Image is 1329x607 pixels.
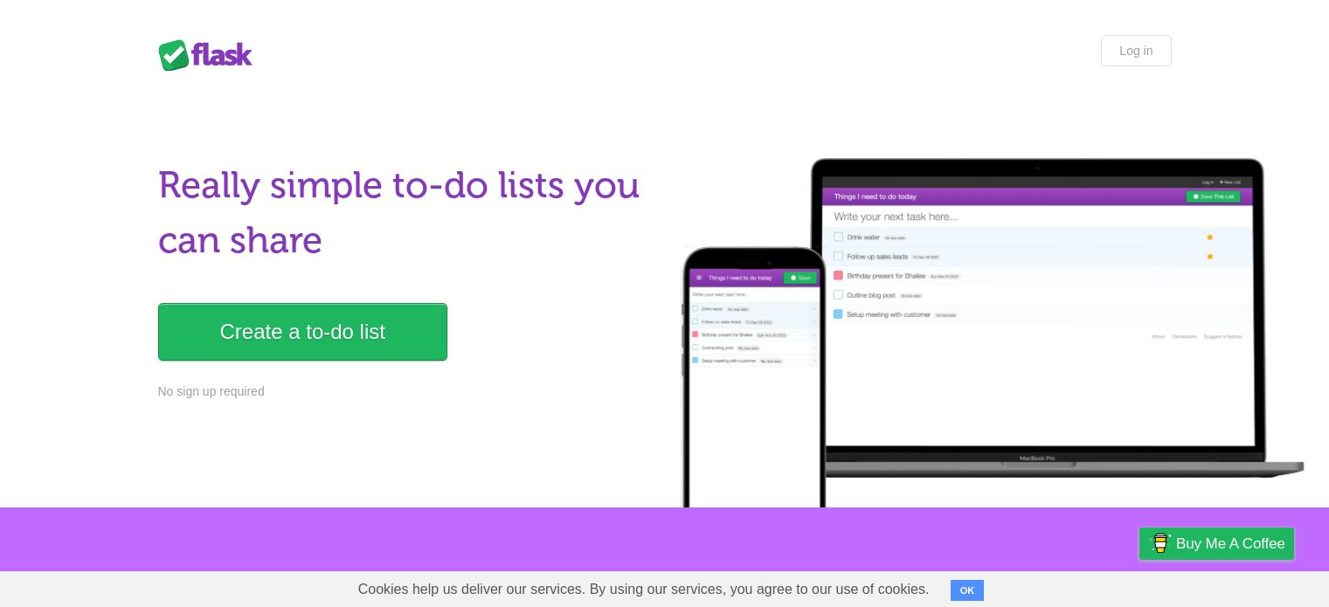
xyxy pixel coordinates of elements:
[1148,528,1172,558] img: Buy me a coffee
[158,158,654,268] h1: Really simple to-do lists you can share
[158,383,654,401] p: No sign up required
[341,572,947,607] span: Cookies help us deliver our services. By using our services, you agree to our use of cookies.
[1139,528,1294,560] a: Buy me a coffee
[158,303,447,361] a: Create a to-do list
[1176,528,1285,559] span: Buy me a coffee
[1101,35,1171,66] a: Log in
[158,39,263,71] div: Flask Lists
[951,580,985,601] button: OK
